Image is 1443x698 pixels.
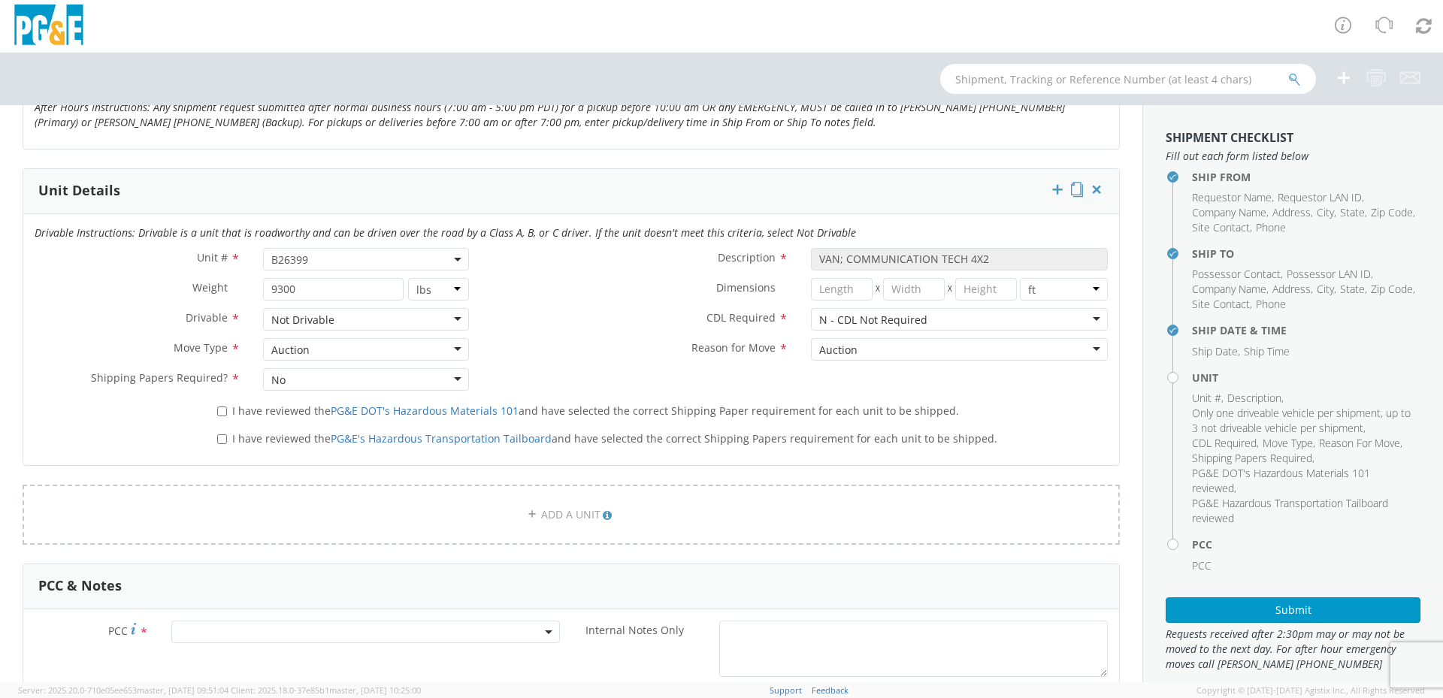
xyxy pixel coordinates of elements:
li: , [1317,205,1336,220]
li: , [1272,282,1313,297]
span: Requestor LAN ID [1278,190,1362,204]
li: , [1192,267,1283,282]
span: Requestor Name [1192,190,1272,204]
i: After Hours Instructions: Any shipment request submitted after normal business hours (7:00 am - 5... [35,100,1065,129]
h4: PCC [1192,539,1420,550]
input: I have reviewed thePG&E's Hazardous Transportation Tailboardand have selected the correct Shippin... [217,434,227,444]
span: PCC [108,624,128,638]
li: , [1263,436,1315,451]
li: , [1192,391,1224,406]
span: Dimensions [716,280,776,295]
h4: Ship To [1192,248,1420,259]
span: Reason For Move [1319,436,1400,450]
span: Move Type [174,340,228,355]
h3: PCC & Notes [38,579,122,594]
span: Drivable [186,310,228,325]
div: No [271,373,286,388]
span: Site Contact [1192,297,1250,311]
span: Phone [1256,220,1286,234]
span: Unit # [1192,391,1221,405]
span: Server: 2025.20.0-710e05ee653 [18,684,228,696]
span: City [1317,282,1334,296]
span: State [1340,282,1365,296]
li: , [1371,282,1415,297]
h3: Unit Details [38,183,120,198]
a: ADD A UNIT [23,485,1120,545]
span: B26399 [263,248,469,270]
span: Fill out each form listed below [1166,149,1420,164]
a: Feedback [812,684,849,696]
li: , [1227,391,1284,406]
span: Address [1272,282,1311,296]
div: Not Drivable [271,313,334,328]
strong: Shipment Checklist [1166,129,1293,146]
span: Only one driveable vehicle per shipment, up to 3 not driveable vehicle per shipment [1192,406,1411,435]
span: Client: 2025.18.0-37e85b1 [231,684,421,696]
li: , [1192,297,1252,312]
span: Description [1227,391,1281,405]
li: , [1192,466,1417,496]
li: , [1340,205,1367,220]
div: N - CDL Not Required [819,313,927,328]
a: PG&E DOT's Hazardous Materials 101 [331,403,519,418]
span: CDL Required [1192,436,1257,450]
span: Site Contact [1192,220,1250,234]
img: pge-logo-06675f144f4cfa6a6814.png [11,5,86,49]
input: I have reviewed thePG&E DOT's Hazardous Materials 101and have selected the correct Shipping Paper... [217,406,227,416]
h4: Ship From [1192,171,1420,183]
li: , [1192,190,1274,205]
span: master, [DATE] 09:51:04 [137,684,228,696]
li: , [1192,205,1269,220]
span: City [1317,205,1334,219]
a: PG&E's Hazardous Transportation Tailboard [331,431,552,446]
li: , [1371,205,1415,220]
span: Shipping Papers Required? [91,370,228,385]
span: Description [718,250,776,264]
div: Auction [271,343,310,358]
span: CDL Required [706,310,776,325]
span: master, [DATE] 10:25:00 [329,684,421,696]
li: , [1272,205,1313,220]
span: Phone [1256,297,1286,311]
span: Address [1272,205,1311,219]
li: , [1319,436,1402,451]
span: Ship Time [1244,344,1290,358]
span: I have reviewed the and have selected the correct Shipping Papers requirement for each unit to be... [232,431,997,446]
li: , [1192,282,1269,297]
span: Possessor Contact [1192,267,1281,281]
span: Requests received after 2:30pm may or may not be moved to the next day. For after hour emergency ... [1166,627,1420,672]
h4: Ship Date & Time [1192,325,1420,336]
input: Width [883,278,945,301]
span: B26399 [271,252,461,267]
li: , [1287,267,1373,282]
input: Height [955,278,1017,301]
li: , [1192,406,1417,436]
input: Length [811,278,873,301]
span: Weight [192,280,228,295]
span: Possessor LAN ID [1287,267,1371,281]
li: , [1192,451,1314,466]
span: PG&E DOT's Hazardous Materials 101 reviewed [1192,466,1370,495]
span: Copyright © [DATE]-[DATE] Agistix Inc., All Rights Reserved [1196,684,1425,696]
span: Ship Date [1192,344,1238,358]
span: Shipping Papers Required [1192,451,1312,465]
input: Shipment, Tracking or Reference Number (at least 4 chars) [940,64,1316,94]
span: Unit # [197,250,228,264]
a: Support [770,684,802,696]
li: , [1192,344,1240,359]
button: Submit [1166,597,1420,623]
span: State [1340,205,1365,219]
span: X [873,278,883,301]
span: PG&E Hazardous Transportation Tailboard reviewed [1192,496,1388,525]
span: Internal Notes Only [585,623,684,637]
span: PCC [1192,558,1212,573]
li: , [1192,220,1252,235]
span: Company Name [1192,205,1266,219]
span: X [945,278,955,301]
li: , [1278,190,1364,205]
div: Auction [819,343,858,358]
i: Drivable Instructions: Drivable is a unit that is roadworthy and can be driven over the road by a... [35,225,856,240]
span: Zip Code [1371,282,1413,296]
li: , [1192,436,1259,451]
li: , [1340,282,1367,297]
